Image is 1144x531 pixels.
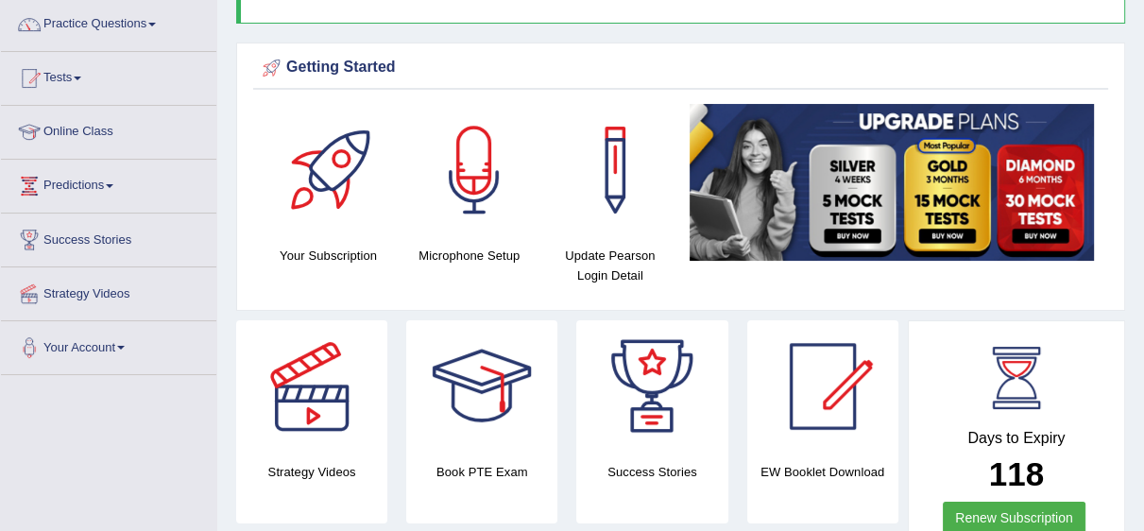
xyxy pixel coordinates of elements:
h4: Days to Expiry [930,430,1103,447]
a: Success Stories [1,214,216,261]
h4: Book PTE Exam [406,462,557,482]
h4: Strategy Videos [236,462,387,482]
h4: Your Subscription [267,246,389,265]
h4: Update Pearson Login Detail [549,246,671,285]
a: Predictions [1,160,216,207]
a: Your Account [1,321,216,368]
a: Strategy Videos [1,267,216,315]
b: 118 [989,455,1044,492]
a: Tests [1,52,216,99]
h4: Microphone Setup [408,246,530,265]
div: Getting Started [258,54,1103,82]
h4: Success Stories [576,462,727,482]
img: small5.jpg [690,104,1094,260]
a: Online Class [1,106,216,153]
h4: EW Booklet Download [747,462,898,482]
